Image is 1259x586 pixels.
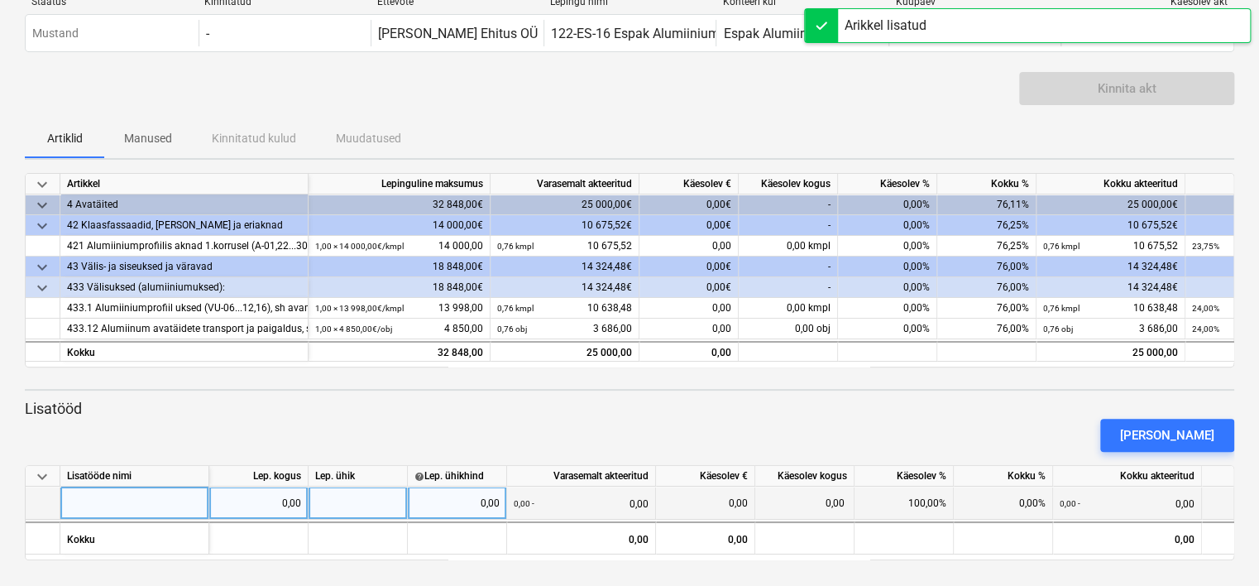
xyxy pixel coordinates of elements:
small: 0,76 obj [497,324,527,334]
div: 0,00 kmpl [739,298,838,319]
div: Käesolev € [656,466,755,487]
div: 76,25% [937,215,1036,236]
small: 0,00 - [1060,499,1080,508]
div: 122-ES-16 Espak Alumiinium [551,26,720,41]
small: 0,76 kmpl [1043,242,1079,251]
span: keyboard_arrow_down [32,195,52,215]
div: 0,00% [838,236,937,257]
div: 10 638,48 [1043,298,1178,319]
span: keyboard_arrow_down [32,257,52,277]
div: 100,00% [854,487,954,520]
div: 3 686,00 [497,319,632,339]
small: 0,76 obj [1043,324,1073,334]
small: 0,76 kmpl [497,242,534,251]
div: 4 Avatäited [67,195,301,215]
div: 0,00% [838,195,937,215]
div: Käesolev % [838,174,937,195]
div: 32 848,00€ [309,195,491,215]
div: Kokku % [954,466,1053,487]
div: 25 000,00 [497,343,632,363]
div: 0,00 [639,298,739,319]
div: 14 324,48€ [491,277,639,298]
div: 14 000,00 [315,236,483,257]
div: 25 000,00€ [1036,195,1185,215]
div: 0,00 [216,487,301,520]
div: 0,00 [1060,487,1194,521]
div: 32 848,00 [315,343,483,363]
div: 25 000,00€ [491,195,639,215]
div: 10 675,52 [1043,236,1178,257]
div: 18 848,00€ [309,257,491,277]
div: 0,00 [639,236,739,257]
div: Kokku akteeritud [1036,174,1185,195]
div: 0,00 [663,487,748,520]
small: 1,00 × 13 998,00€ / kmpl [315,304,404,313]
div: - [739,215,838,236]
small: 0,76 kmpl [497,304,534,313]
div: Käesolev kogus [739,174,838,195]
div: 25 000,00 [1036,341,1185,362]
div: 0,00€ [639,215,739,236]
span: help [414,471,424,481]
div: Lep. ühik [309,466,408,487]
div: 421 Alumiiniumprofiilis aknad 1.korrusel (A-01,22...30) [67,236,301,257]
div: 4 850,00 [315,319,483,339]
div: - [739,195,838,215]
div: Kokku akteeritud [1053,466,1202,487]
div: 0,00% [838,257,937,277]
div: 433.1 Alumiiniumprofiil uksed (VU-06...12,16), sh avamismootorid [67,298,301,319]
div: - [206,26,209,41]
div: 0,00% [838,277,937,298]
div: - [739,257,838,277]
div: Kokku [60,521,209,555]
div: 0,00€ [639,277,739,298]
div: 76,00% [937,298,1036,319]
div: Varasemalt akteeritud [491,174,639,195]
div: 76,00% [937,277,1036,298]
p: Mustand [32,25,79,42]
small: 1,00 × 14 000,00€ / kmpl [315,242,404,251]
div: 0,00 [514,487,649,521]
button: [PERSON_NAME] [1100,419,1234,452]
div: 0,00 [507,521,656,555]
p: Artiklid [45,130,84,147]
div: 10 675,52€ [491,215,639,236]
div: Käesolev % [854,466,954,487]
div: 433.12 Alumiinum avatäidete transport ja paigaldus, sh plekid [67,319,301,339]
div: Arikkel lisatud [845,16,926,36]
div: 76,25% [937,236,1036,257]
div: 14 324,48€ [491,257,639,277]
div: Varasemalt akteeritud [507,466,656,487]
div: 10 675,52€ [1036,215,1185,236]
div: Käesolev € [639,174,739,195]
span: keyboard_arrow_down [32,175,52,195]
div: [PERSON_NAME] Ehitus OÜ [378,26,538,41]
span: keyboard_arrow_down [32,216,52,236]
span: keyboard_arrow_down [32,278,52,298]
div: 76,00% [937,257,1036,277]
div: 14 324,48€ [1036,277,1185,298]
div: Lepinguline maksumus [309,174,491,195]
small: 24,00% [1192,304,1219,313]
div: 43 Välis- ja siseuksed ja väravad [67,257,301,277]
div: 10 675,52 [497,236,632,257]
div: 3 686,00 [1043,319,1178,339]
div: 0,00% [838,298,937,319]
div: 76,11% [937,195,1036,215]
div: Lisatööde nimi [60,466,209,487]
div: 0,00% [838,319,937,339]
div: 0,00% [838,215,937,236]
div: 76,00% [937,319,1036,339]
div: 0,00 kmpl [739,236,838,257]
div: [PERSON_NAME] [1120,425,1214,446]
div: 0,00€ [639,257,739,277]
p: Lisatööd [25,399,1234,419]
div: Lep. kogus [209,466,309,487]
div: 14 324,48€ [1036,257,1185,277]
small: 0,00 - [514,499,534,508]
div: 433 Välisuksed (alumiiniumuksed): [67,277,301,298]
p: Manused [124,130,172,147]
div: Kokku % [937,174,1036,195]
div: Artikkel [60,174,309,195]
div: 13 998,00 [315,298,483,319]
